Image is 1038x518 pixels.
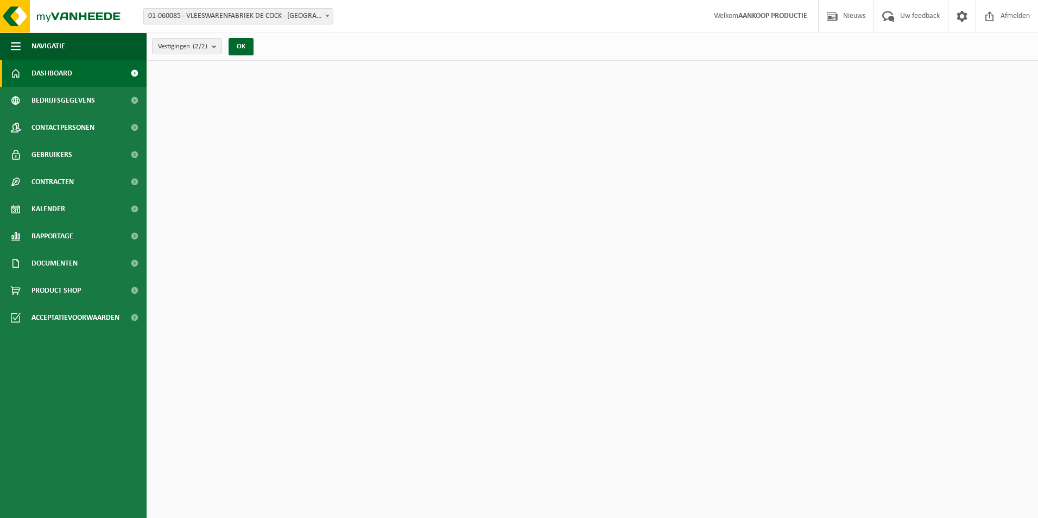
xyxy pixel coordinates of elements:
button: Vestigingen(2/2) [152,38,222,54]
span: Product Shop [31,277,81,304]
span: Contactpersonen [31,114,94,141]
span: Navigatie [31,33,65,60]
count: (2/2) [193,43,207,50]
span: Rapportage [31,223,73,250]
button: OK [229,38,254,55]
span: 01-060085 - VLEESWARENFABRIEK DE COCK - SINT-NIKLAAS [144,9,333,24]
span: Vestigingen [158,39,207,55]
span: Gebruikers [31,141,72,168]
span: Kalender [31,195,65,223]
span: Dashboard [31,60,72,87]
span: Documenten [31,250,78,277]
span: Bedrijfsgegevens [31,87,95,114]
span: Acceptatievoorwaarden [31,304,119,331]
span: Contracten [31,168,74,195]
strong: AANKOOP PRODUCTIE [738,12,807,20]
span: 01-060085 - VLEESWARENFABRIEK DE COCK - SINT-NIKLAAS [143,8,333,24]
